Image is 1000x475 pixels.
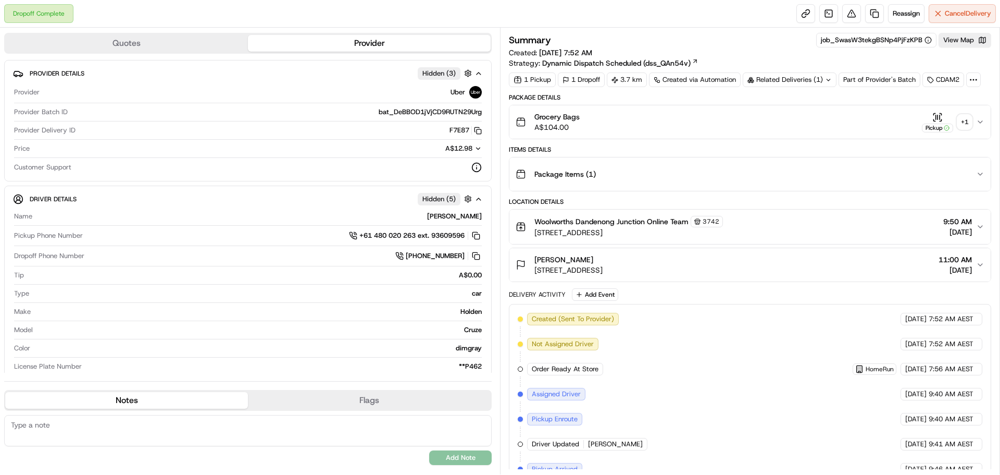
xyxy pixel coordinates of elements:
span: Not Assigned Driver [532,339,594,349]
button: Add Event [572,288,618,301]
button: Reassign [888,4,924,23]
div: Delivery Activity [509,290,566,299]
button: Pickup+1 [922,112,972,132]
span: Provider [14,88,40,97]
div: Holden [35,307,482,316]
span: Type [14,289,29,298]
span: [DATE] [939,265,972,275]
button: F7E87 [449,126,482,135]
span: Woolworths Dandenong Junction Online Team [534,216,689,227]
button: Grocery BagsA$104.00Pickup+1 [509,105,991,139]
span: [STREET_ADDRESS] [534,265,603,275]
a: +61 480 020 263 ext. 93609596 [349,230,482,241]
span: Model [14,325,33,335]
span: Package Items ( 1 ) [534,169,596,179]
span: Order Ready At Store [532,364,598,374]
div: [PERSON_NAME] [36,212,482,221]
span: Driver Details [30,195,77,203]
span: Driver Updated [532,440,579,449]
span: Created: [509,47,592,58]
span: 7:56 AM AEST [929,364,973,374]
button: Provider DetailsHidden (3) [13,65,483,82]
div: 1 Dropoff [558,72,605,87]
span: Hidden ( 3 ) [422,69,456,78]
span: Provider Batch ID [14,107,68,117]
span: Hidden ( 5 ) [422,194,456,204]
div: CDAM2 [922,72,964,87]
span: Grocery Bags [534,112,580,122]
button: Driver DetailsHidden (5) [13,190,483,208]
button: Quotes [5,35,248,52]
span: [PERSON_NAME] [588,440,643,449]
span: A$104.00 [534,122,580,132]
div: A$0.00 [28,271,482,280]
div: Pickup [922,124,953,132]
span: [STREET_ADDRESS] [534,227,723,238]
div: Items Details [509,145,991,154]
span: Reassign [893,9,920,18]
span: 11:00 AM [939,254,972,265]
button: Notes [5,392,248,409]
button: Pickup [922,112,953,132]
div: Strategy: [509,58,698,68]
span: [DATE] [905,415,927,424]
span: Provider Details [30,69,84,78]
div: 1 Pickup [509,72,556,87]
span: 9:40 AM AEST [929,415,973,424]
span: Created (Sent To Provider) [532,314,614,324]
span: [DATE] [905,389,927,399]
span: Price [14,144,30,153]
span: Provider Delivery ID [14,126,76,135]
button: Provider [248,35,491,52]
span: Customer Support [14,163,71,172]
span: Pickup Phone Number [14,231,83,240]
span: [DATE] [905,314,927,324]
span: 9:41 AM AEST [929,440,973,449]
div: + 1 [957,115,972,129]
span: [DATE] [943,227,972,237]
span: [DATE] [905,440,927,449]
button: View Map [939,33,991,47]
button: Hidden (5) [418,192,474,205]
div: dimgray [34,344,482,353]
span: Dropoff Phone Number [14,251,84,261]
div: Cruze [37,325,482,335]
div: Location Details [509,198,991,206]
span: 9:40 AM AEST [929,389,973,399]
button: Woolworths Dandenong Junction Online Team3742[STREET_ADDRESS]9:50 AM[DATE] [509,210,991,244]
img: uber-new-logo.jpeg [469,86,482,99]
span: [DATE] [905,339,927,349]
span: Dynamic Dispatch Scheduled (dss_QAn54v) [542,58,691,68]
h3: Summary [509,35,551,45]
span: Uber [451,88,465,97]
span: Make [14,307,31,316]
span: 3742 [703,217,719,226]
span: +61 480 020 263 ext. 93609596 [359,231,465,240]
a: [PHONE_NUMBER] [395,250,482,262]
a: Created via Automation [649,72,741,87]
span: [DATE] 7:52 AM [539,48,592,57]
span: Tip [14,271,24,280]
span: 7:52 AM AEST [929,314,973,324]
div: Related Deliveries (1) [743,72,836,87]
span: Pickup Enroute [532,415,578,424]
span: 7:52 AM AEST [929,339,973,349]
button: Package Items (1) [509,157,991,191]
div: car [33,289,482,298]
span: Assigned Driver [532,389,581,399]
span: bat_DeBBOD1jVjCD9RUTN29Urg [379,107,482,117]
div: 3.7 km [607,72,647,87]
span: [PHONE_NUMBER] [406,251,465,261]
span: 9:50 AM [943,216,972,227]
button: job_SwasW3tekgBSNp4PjFzKPB [821,35,932,45]
button: [PERSON_NAME][STREET_ADDRESS]11:00 AM[DATE] [509,248,991,282]
span: Pickup Arrived [532,465,578,474]
span: Color [14,344,30,353]
button: Flags [248,392,491,409]
span: Name [14,212,32,221]
span: [DATE] [905,465,927,474]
